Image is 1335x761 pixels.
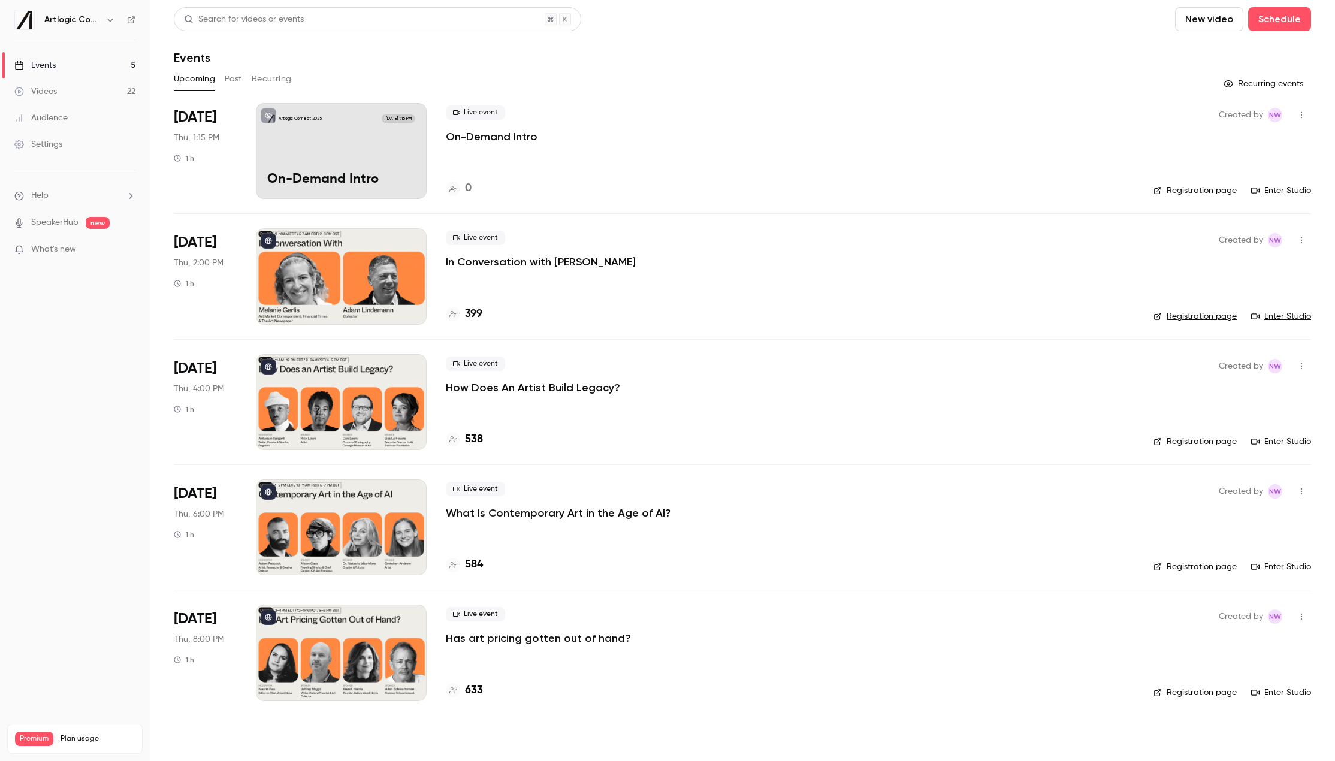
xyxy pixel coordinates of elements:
[174,359,216,378] span: [DATE]
[44,14,101,26] h6: Artlogic Connect 2025
[446,105,505,120] span: Live event
[174,153,194,163] div: 1 h
[465,431,483,448] h4: 538
[1153,687,1237,699] a: Registration page
[31,243,76,256] span: What's new
[174,103,237,199] div: Sep 18 Thu, 1:15 PM (Europe/London)
[1268,359,1282,373] span: Natasha Whiffin
[446,255,636,269] a: In Conversation with [PERSON_NAME]
[446,306,482,322] a: 399
[174,383,224,395] span: Thu, 4:00 PM
[446,129,537,144] a: On-Demand Intro
[446,607,505,621] span: Live event
[174,108,216,127] span: [DATE]
[1251,561,1311,573] a: Enter Studio
[382,114,415,123] span: [DATE] 1:15 PM
[252,70,292,89] button: Recurring
[1269,484,1281,499] span: NW
[1219,233,1263,247] span: Created by
[1219,108,1263,122] span: Created by
[184,13,304,26] div: Search for videos or events
[1251,687,1311,699] a: Enter Studio
[174,132,219,144] span: Thu, 1:15 PM
[446,557,483,573] a: 584
[1153,436,1237,448] a: Registration page
[174,404,194,414] div: 1 h
[86,217,110,229] span: new
[1268,484,1282,499] span: Natasha Whiffin
[31,189,49,202] span: Help
[174,655,194,665] div: 1 h
[446,431,483,448] a: 538
[14,189,135,202] li: help-dropdown-opener
[267,172,415,188] p: On-Demand Intro
[1153,561,1237,573] a: Registration page
[174,233,216,252] span: [DATE]
[1269,108,1281,122] span: NW
[465,180,472,197] h4: 0
[121,244,135,255] iframe: Noticeable Trigger
[279,116,322,122] p: Artlogic Connect 2025
[1251,436,1311,448] a: Enter Studio
[446,631,631,645] a: Has art pricing gotten out of hand?
[174,633,224,645] span: Thu, 8:00 PM
[14,112,68,124] div: Audience
[14,138,62,150] div: Settings
[174,479,237,575] div: Sep 18 Thu, 6:00 PM (Europe/London)
[1268,108,1282,122] span: Natasha Whiffin
[174,484,216,503] span: [DATE]
[14,86,57,98] div: Videos
[174,257,223,269] span: Thu, 2:00 PM
[174,354,237,450] div: Sep 18 Thu, 4:00 PM (Europe/London)
[174,70,215,89] button: Upcoming
[1269,233,1281,247] span: NW
[465,306,482,322] h4: 399
[446,357,505,371] span: Live event
[61,734,135,744] span: Plan usage
[1269,359,1281,373] span: NW
[15,10,34,29] img: Artlogic Connect 2025
[1269,609,1281,624] span: NW
[446,683,483,699] a: 633
[446,180,472,197] a: 0
[446,506,671,520] a: What Is Contemporary Art in the Age of AI?
[1251,310,1311,322] a: Enter Studio
[174,605,237,700] div: Sep 18 Thu, 8:00 PM (Europe/London)
[174,508,224,520] span: Thu, 6:00 PM
[174,228,237,324] div: Sep 18 Thu, 2:00 PM (Europe/London)
[174,609,216,629] span: [DATE]
[174,50,210,65] h1: Events
[256,103,427,199] a: On-Demand IntroArtlogic Connect 2025[DATE] 1:15 PMOn-Demand Intro
[1268,609,1282,624] span: Natasha Whiffin
[1219,484,1263,499] span: Created by
[15,732,53,746] span: Premium
[446,231,505,245] span: Live event
[1153,185,1237,197] a: Registration page
[225,70,242,89] button: Past
[1268,233,1282,247] span: Natasha Whiffin
[1218,74,1311,93] button: Recurring events
[446,380,620,395] a: How Does An Artist Build Legacy?
[446,482,505,496] span: Live event
[174,530,194,539] div: 1 h
[14,59,56,71] div: Events
[465,683,483,699] h4: 633
[1175,7,1243,31] button: New video
[1251,185,1311,197] a: Enter Studio
[1153,310,1237,322] a: Registration page
[1219,359,1263,373] span: Created by
[1248,7,1311,31] button: Schedule
[465,557,483,573] h4: 584
[1219,609,1263,624] span: Created by
[174,279,194,288] div: 1 h
[31,216,78,229] a: SpeakerHub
